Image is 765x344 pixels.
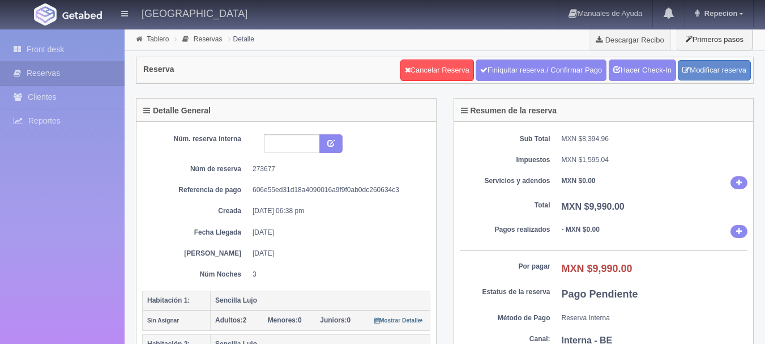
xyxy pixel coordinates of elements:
a: Mostrar Detalle [374,316,424,324]
dt: Creada [151,206,241,216]
dd: MXN $1,595.04 [562,155,748,165]
span: 0 [320,316,351,324]
h4: Resumen de la reserva [461,107,557,115]
b: Habitación 1: [147,296,190,304]
dd: [DATE] [253,228,422,237]
h4: Reserva [143,65,174,74]
a: Hacer Check-In [609,60,676,81]
dt: Referencia de pago [151,185,241,195]
a: Finiquitar reserva / Confirmar Pago [476,60,606,81]
a: Descargar Recibo [589,28,670,51]
strong: Adultos: [215,316,243,324]
a: Reservas [194,35,223,43]
img: Getabed [34,3,57,26]
span: 0 [268,316,302,324]
dd: [DATE] 06:38 pm [253,206,422,216]
h4: Detalle General [143,107,211,115]
dt: Núm Noches [151,270,241,279]
b: - MXN $0.00 [562,226,600,233]
li: Detalle [225,33,257,44]
dd: 273677 [253,164,422,174]
dt: Servicios y adendos [460,176,550,186]
dt: Impuestos [460,155,550,165]
b: MXN $9,990.00 [562,263,632,274]
small: Sin Asignar [147,317,179,324]
dt: Pagos realizados [460,225,550,235]
dd: [DATE] [253,249,422,258]
span: 2 [215,316,246,324]
dt: Canal: [460,334,550,344]
b: Pago Pendiente [562,288,638,300]
b: MXN $9,990.00 [562,202,625,211]
th: Sencilla Lujo [211,291,430,311]
img: Getabed [62,11,102,19]
dt: Núm de reserva [151,164,241,174]
dd: Reserva Interna [562,313,748,323]
dt: Total [460,201,550,210]
dd: 3 [253,270,422,279]
dt: Método de Pago [460,313,550,323]
dt: Por pagar [460,262,550,271]
dt: Fecha Llegada [151,228,241,237]
a: Cancelar Reserva [400,60,474,81]
dt: Núm. reserva interna [151,134,241,144]
b: MXN $0.00 [562,177,596,185]
small: Mostrar Detalle [374,317,424,324]
strong: Juniors: [320,316,347,324]
dd: 606e55ed31d18a4090016a9f9f0ab0dc260634c3 [253,185,422,195]
h4: [GEOGRAPHIC_DATA] [142,6,247,20]
button: Primeros pasos [677,28,753,50]
a: Tablero [147,35,169,43]
dt: [PERSON_NAME] [151,249,241,258]
a: Modificar reserva [678,60,751,81]
dd: MXN $8,394.96 [562,134,748,144]
span: Repecion [702,9,738,18]
strong: Menores: [268,316,298,324]
dt: Estatus de la reserva [460,287,550,297]
dt: Sub Total [460,134,550,144]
